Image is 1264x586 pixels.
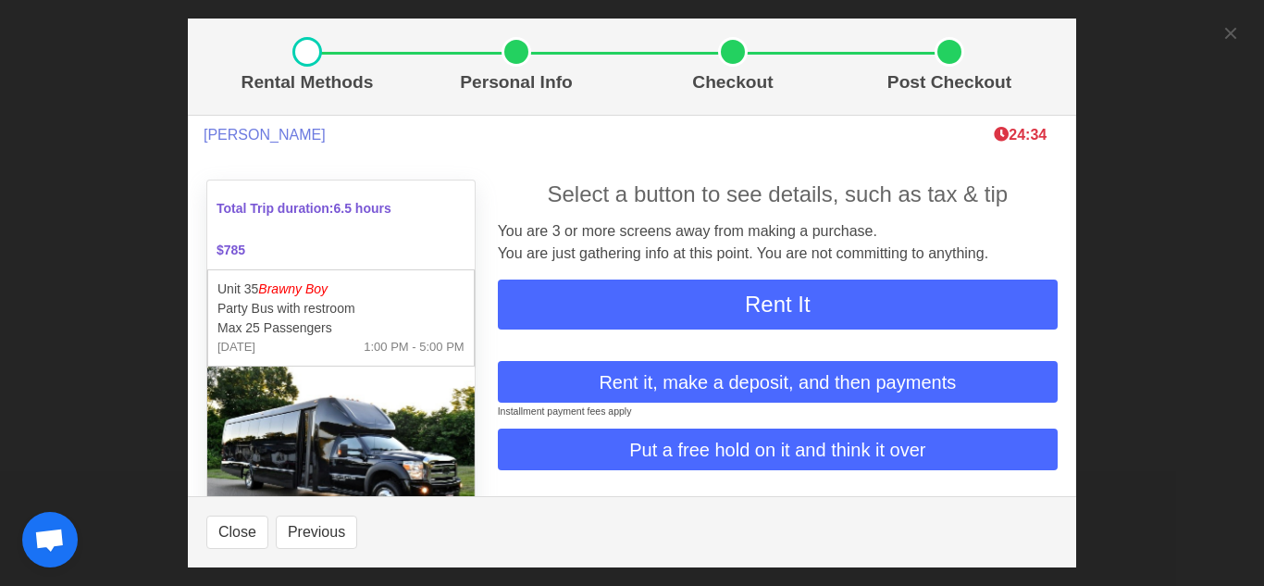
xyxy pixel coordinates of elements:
p: Checkout [632,69,834,96]
span: The clock is ticking ⁠— this timer shows how long we'll hold this limo during checkout. If time r... [994,127,1047,143]
button: Rent It [498,280,1058,330]
span: 6.5 hours [334,201,391,216]
p: Personal Info [415,69,617,96]
span: Put a free hold on it and think it over [629,436,925,464]
p: Party Bus with restroom [217,299,465,318]
button: Put a free hold on it and think it over [498,429,1058,470]
em: Brawny Boy [258,281,328,296]
p: Unit 35 [217,280,465,299]
span: Total Trip duration: [205,188,477,230]
button: Close [206,516,268,549]
p: Post Checkout [849,69,1050,96]
button: Rent it, make a deposit, and then payments [498,361,1058,403]
span: Rent It [745,292,811,317]
p: Max 25 Passengers [217,318,465,338]
span: 1:00 PM - 5:00 PM [364,338,464,356]
b: $785 [217,243,245,257]
span: [DATE] [217,338,255,356]
div: Select a button to see details, such as tax & tip [498,178,1058,211]
button: Previous [276,516,357,549]
span: Rent it, make a deposit, and then payments [599,368,956,396]
img: 35%2001.jpg [207,367,475,544]
a: Open chat [22,512,78,567]
small: Installment payment fees apply [498,405,632,417]
p: Rental Methods [214,69,401,96]
p: You are just gathering info at this point. You are not committing to anything. [498,243,1058,265]
b: 24:34 [994,127,1047,143]
p: You are 3 or more screens away from making a purchase. [498,220,1058,243]
span: [PERSON_NAME] [204,126,326,143]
